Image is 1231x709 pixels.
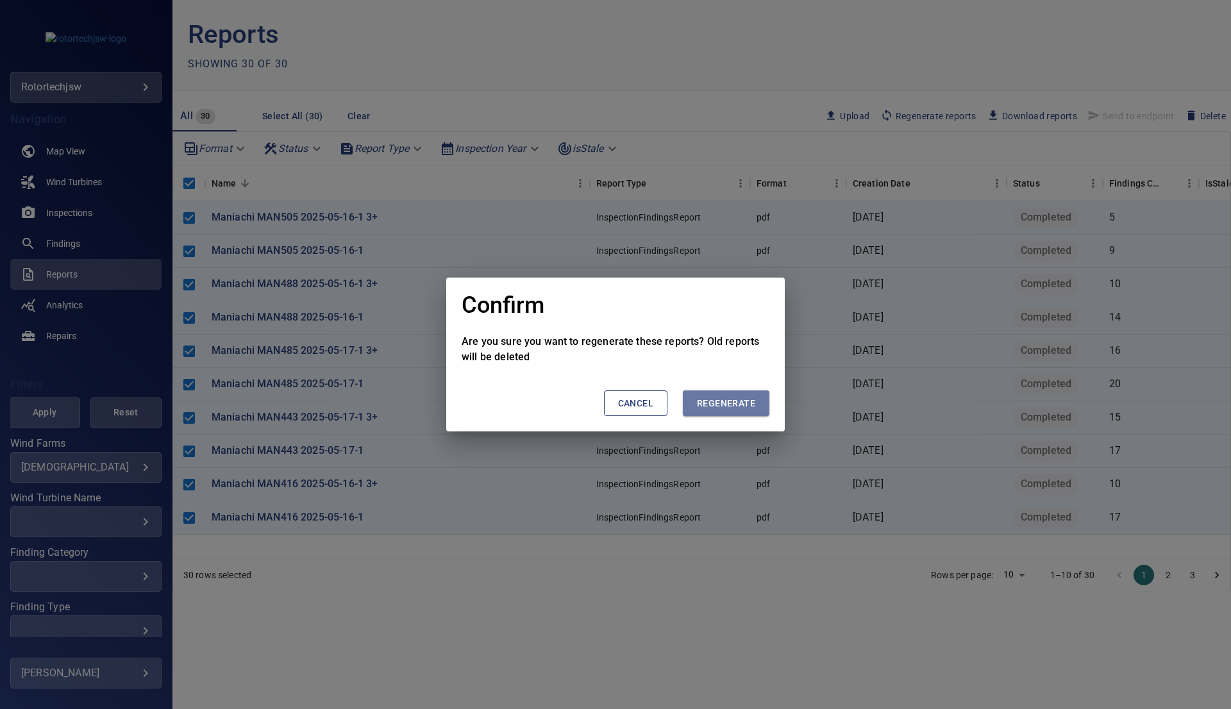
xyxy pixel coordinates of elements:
[618,396,653,412] span: Cancel
[462,334,769,365] p: Are you sure you want to regenerate these reports? Old reports will be deleted
[697,396,755,412] span: Regenerate
[462,293,544,319] h1: Confirm
[683,390,769,417] button: Regenerate
[604,390,667,417] button: Cancel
